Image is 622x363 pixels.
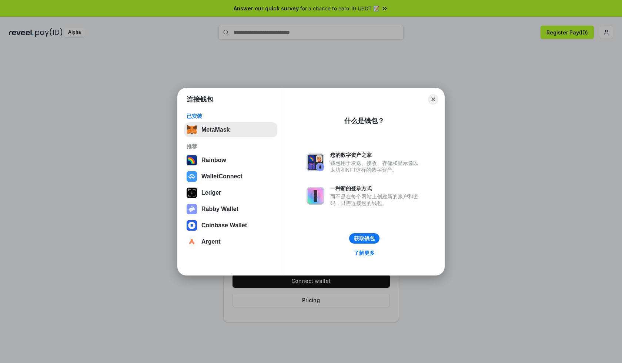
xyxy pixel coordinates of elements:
[187,188,197,198] img: svg+xml,%3Csvg%20xmlns%3D%22http%3A%2F%2Fwww.w3.org%2F2000%2Fsvg%22%20width%3D%2228%22%20height%3...
[201,238,221,245] div: Argent
[344,116,384,125] div: 什么是钱包？
[201,222,247,229] div: Coinbase Wallet
[330,193,422,207] div: 而不是在每个网站上创建新的账户和密码，只需连接您的钱包。
[354,235,375,242] div: 获取钱包
[187,237,197,247] img: svg+xml,%3Csvg%20width%3D%2228%22%20height%3D%2228%22%20viewBox%3D%220%200%2028%2028%22%20fill%3D...
[349,233,379,244] button: 获取钱包
[330,160,422,173] div: 钱包用于发送、接收、存储和显示像以太坊和NFT这样的数字资产。
[184,218,277,233] button: Coinbase Wallet
[330,152,422,158] div: 您的数字资产之家
[201,189,221,196] div: Ledger
[187,171,197,182] img: svg+xml,%3Csvg%20width%3D%2228%22%20height%3D%2228%22%20viewBox%3D%220%200%2028%2028%22%20fill%3D...
[354,250,375,256] div: 了解更多
[184,202,277,217] button: Rabby Wallet
[187,95,213,104] h1: 连接钱包
[187,155,197,165] img: svg+xml,%3Csvg%20width%3D%22120%22%20height%3D%22120%22%20viewBox%3D%220%200%20120%20120%22%20fil...
[187,125,197,135] img: svg+xml,%3Csvg%20fill%3D%22none%22%20height%3D%2233%22%20viewBox%3D%220%200%2035%2033%22%20width%...
[184,169,277,184] button: WalletConnect
[184,122,277,137] button: MetaMask
[187,143,275,150] div: 推荐
[307,154,324,171] img: svg+xml,%3Csvg%20xmlns%3D%22http%3A%2F%2Fwww.w3.org%2F2000%2Fsvg%22%20fill%3D%22none%22%20viewBox...
[187,204,197,214] img: svg+xml,%3Csvg%20xmlns%3D%22http%3A%2F%2Fwww.w3.org%2F2000%2Fsvg%22%20fill%3D%22none%22%20viewBox...
[201,206,238,212] div: Rabby Wallet
[201,126,230,133] div: MetaMask
[201,173,243,180] div: WalletConnect
[201,157,226,164] div: Rainbow
[307,187,324,205] img: svg+xml,%3Csvg%20xmlns%3D%22http%3A%2F%2Fwww.w3.org%2F2000%2Fsvg%22%20fill%3D%22none%22%20viewBox...
[187,113,275,119] div: 已安装
[187,220,197,231] img: svg+xml,%3Csvg%20width%3D%2228%22%20height%3D%2228%22%20viewBox%3D%220%200%2028%2028%22%20fill%3D...
[184,153,277,168] button: Rainbow
[184,234,277,249] button: Argent
[184,185,277,200] button: Ledger
[428,94,438,105] button: Close
[350,248,379,258] a: 了解更多
[330,185,422,192] div: 一种新的登录方式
